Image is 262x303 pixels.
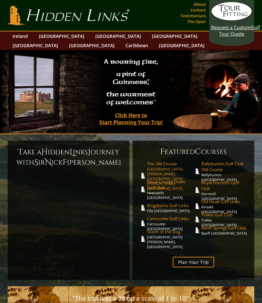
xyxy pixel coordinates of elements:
a: Banff Springs Golf ClubBanff [GEOGRAPHIC_DATA] [201,225,248,236]
a: Ballybunion Golf Club Old CourseBallybunion [GEOGRAPHIC_DATA] [201,161,248,182]
a: Testimonials [179,11,207,20]
span: H [41,147,48,157]
span: L [70,147,73,157]
a: Tralee Golf ClubTralee [GEOGRAPHIC_DATA] [201,212,248,227]
span: J [88,147,91,157]
a: The Open [186,17,207,26]
span: F [160,147,165,157]
a: Request a CustomGolf Tour Quote [211,2,253,37]
a: [GEOGRAPHIC_DATA] [36,31,88,41]
span: Request a Custom [211,24,251,30]
span: The Old Course [147,161,193,167]
h6: ake a idden inks ourney with ir ick [PERSON_NAME] [14,147,123,168]
span: C [195,147,201,157]
a: [GEOGRAPHIC_DATA] [66,41,118,50]
a: Old Head Golf LinksKinsale [GEOGRAPHIC_DATA] [201,199,248,214]
span: Royal Dornoch Golf Club [201,180,248,191]
a: Kingsbarns Golf LinksFife [GEOGRAPHIC_DATA] [147,203,193,213]
a: Royal County Down Golf ClubNewcastle [GEOGRAPHIC_DATA] [147,179,193,200]
span: Ballybunion Golf Club Old Course [201,161,248,172]
span: Royal County Down Golf Club [147,179,193,190]
a: Royal Dornoch Golf ClubDornoch [GEOGRAPHIC_DATA] [201,180,248,201]
a: Plan Your Trip [173,257,214,267]
span: Carnoustie Golf Links [147,216,193,221]
a: Teeth of the Dog[GEOGRAPHIC_DATA][PERSON_NAME], [GEOGRAPHIC_DATA] [147,229,193,249]
a: [GEOGRAPHIC_DATA] [156,41,208,50]
h2: A roaring fire, a pint of Guinness , the warmest of welcomes™. [100,56,162,109]
span: F [63,157,67,168]
a: Click Here toStart Planning Your Trip! [93,109,169,128]
h6: eatured ourses [139,147,248,157]
span: Banff Springs Golf Club [201,225,248,231]
span: S [34,157,38,168]
a: [GEOGRAPHIC_DATA] [149,31,201,41]
a: Contact [189,5,207,14]
a: [GEOGRAPHIC_DATA] [9,41,61,50]
span: Kingsbarns Golf Links [147,203,193,208]
span: N [45,157,51,168]
span: Old Head Golf Links [201,199,248,204]
a: Carnoustie Golf LinksCarnoustie [GEOGRAPHIC_DATA] [147,216,193,231]
a: [GEOGRAPHIC_DATA] [92,31,144,41]
span: Teeth of the Dog [147,229,193,235]
a: Caribbean [122,41,151,50]
span: Tralee Golf Club [201,212,248,218]
a: The Old Course[GEOGRAPHIC_DATA][PERSON_NAME], [GEOGRAPHIC_DATA][PERSON_NAME] [GEOGRAPHIC_DATA] [147,161,193,191]
a: Ireland [9,31,31,41]
span: T [18,147,23,157]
